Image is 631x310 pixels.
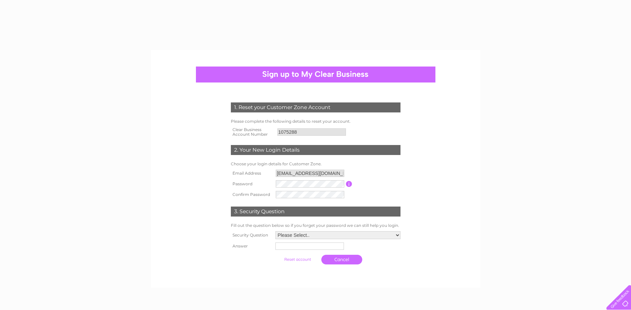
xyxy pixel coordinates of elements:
[229,168,274,179] th: Email Address
[229,160,402,168] td: Choose your login details for Customer Zone.
[229,222,402,230] td: Fill out the question below so if you forget your password we can still help you login.
[277,255,318,264] input: Submit
[229,230,274,241] th: Security Question
[321,255,362,264] a: Cancel
[229,125,276,139] th: Clear Business Account Number
[231,102,400,112] div: 1. Reset your Customer Zone Account
[231,207,400,217] div: 3. Security Question
[229,179,274,189] th: Password
[229,241,274,251] th: Answer
[229,189,274,200] th: Confirm Password
[229,117,402,125] td: Please complete the following details to reset your account.
[231,145,400,155] div: 2. Your New Login Details
[346,181,352,187] input: Information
